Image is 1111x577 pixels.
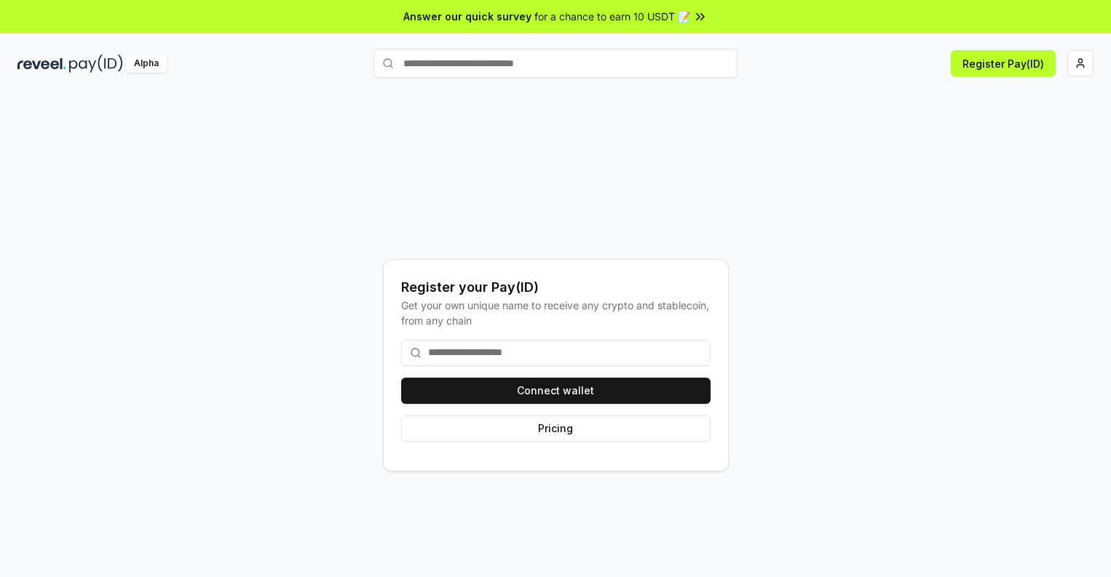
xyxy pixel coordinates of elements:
button: Connect wallet [401,378,711,404]
img: pay_id [69,55,123,73]
img: reveel_dark [17,55,66,73]
div: Register your Pay(ID) [401,277,711,298]
button: Register Pay(ID) [951,50,1056,76]
span: Answer our quick survey [403,9,531,24]
div: Get your own unique name to receive any crypto and stablecoin, from any chain [401,298,711,328]
div: Alpha [126,55,167,73]
span: for a chance to earn 10 USDT 📝 [534,9,690,24]
button: Pricing [401,415,711,442]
